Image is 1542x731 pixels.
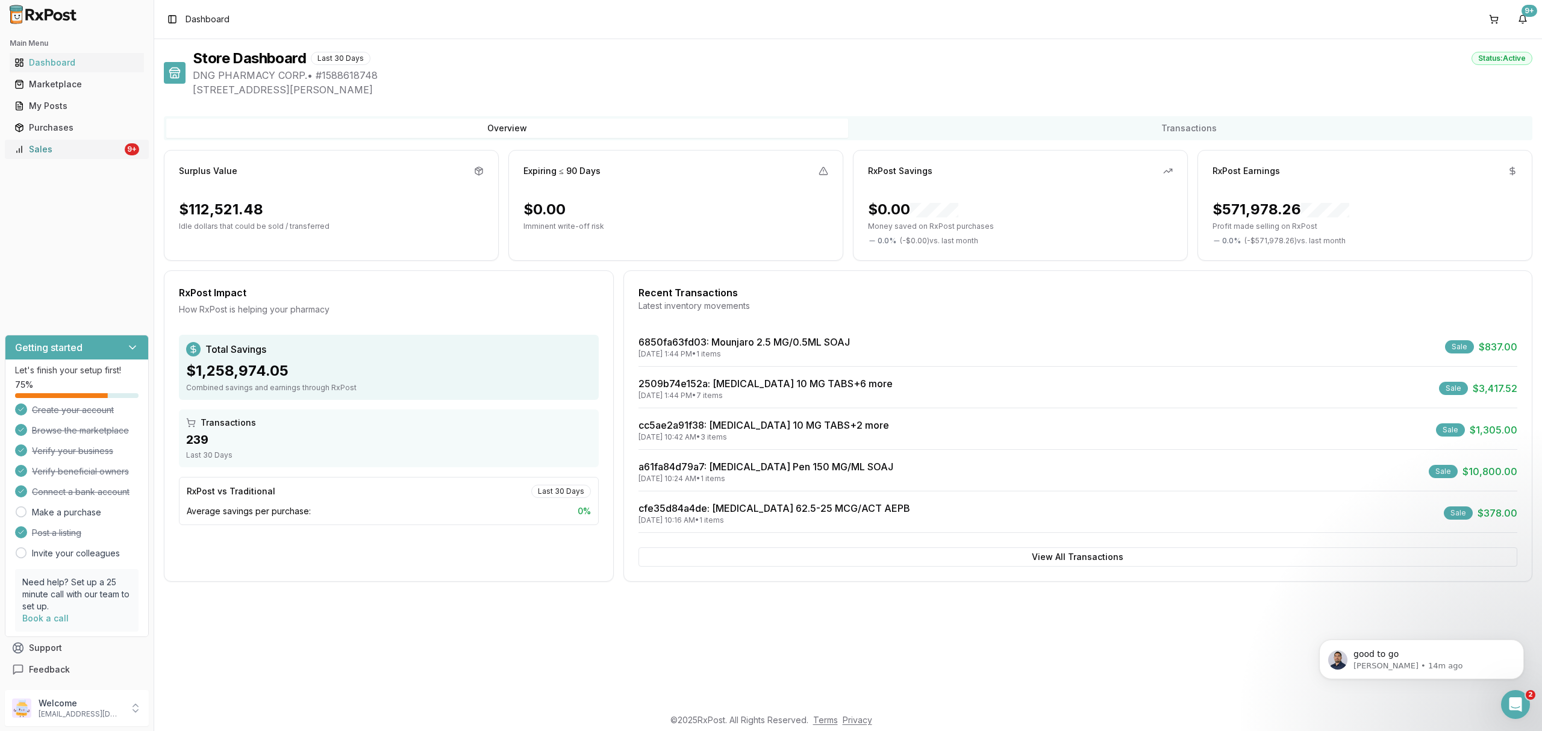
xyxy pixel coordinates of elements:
div: My Posts [14,100,139,112]
p: Imminent write-off risk [523,222,828,231]
p: Need help? Set up a 25 minute call with our team to set up. [22,576,131,612]
iframe: Intercom live chat [1501,690,1530,719]
button: Marketplace [5,75,149,94]
span: Verify your business [32,445,113,457]
button: Sales9+ [5,140,149,159]
span: Post a listing [32,527,81,539]
div: Sale [1445,340,1474,353]
div: 239 [186,431,592,448]
div: [DATE] 1:44 PM • 1 items [638,349,850,359]
span: Verify beneficial owners [32,465,129,477]
span: Create your account [32,404,114,416]
div: Sale [1439,382,1468,395]
div: Expiring ≤ 90 Days [523,165,601,177]
span: 75 % [15,379,33,391]
a: Make a purchase [32,506,101,518]
span: Dashboard [186,13,229,25]
div: Combined savings and earnings through RxPost [186,383,592,393]
a: Marketplace [10,73,144,95]
a: cc5ae2a91f38: [MEDICAL_DATA] 10 MG TABS+2 more [638,419,889,431]
div: Status: Active [1472,52,1532,65]
div: Latest inventory movements [638,300,1517,312]
span: $837.00 [1479,340,1517,354]
a: a61fa84d79a7: [MEDICAL_DATA] Pen 150 MG/ML SOAJ [638,461,893,473]
div: RxPost Savings [868,165,932,177]
h3: Getting started [15,340,83,355]
div: Sale [1436,423,1465,437]
span: [STREET_ADDRESS][PERSON_NAME] [193,82,1532,97]
div: RxPost Impact [179,285,599,300]
div: $0.00 [868,200,958,219]
a: Purchases [10,117,144,138]
a: Invite your colleagues [32,547,120,559]
span: $3,417.52 [1473,381,1517,396]
div: RxPost Earnings [1213,165,1280,177]
p: Idle dollars that could be sold / transferred [179,222,484,231]
a: Privacy [843,715,872,725]
span: ( - $0.00 ) vs. last month [900,236,978,246]
button: View All Transactions [638,547,1517,567]
button: Feedback [5,659,149,680]
button: Transactions [848,119,1530,138]
div: Last 30 Days [311,52,370,65]
a: Dashboard [10,52,144,73]
div: $0.00 [523,200,566,219]
p: Profit made selling on RxPost [1213,222,1517,231]
button: 9+ [1513,10,1532,29]
img: RxPost Logo [5,5,82,24]
span: $378.00 [1478,506,1517,520]
div: $1,258,974.05 [186,361,592,381]
div: Surplus Value [179,165,237,177]
p: Let's finish your setup first! [15,364,139,376]
span: Feedback [29,664,70,676]
div: 9+ [1522,5,1537,17]
a: Book a call [22,613,69,623]
div: Sales [14,143,122,155]
button: Support [5,637,149,659]
div: [DATE] 10:42 AM • 3 items [638,432,889,442]
p: Money saved on RxPost purchases [868,222,1173,231]
button: My Posts [5,96,149,116]
a: Sales9+ [10,138,144,160]
div: $571,978.26 [1213,200,1349,219]
button: Overview [166,119,848,138]
a: 6850fa63fd03: Mounjaro 2.5 MG/0.5ML SOAJ [638,336,850,348]
span: 0.0 % [1222,236,1241,246]
span: Browse the marketplace [32,425,129,437]
span: Connect a bank account [32,486,130,498]
div: $112,521.48 [179,200,263,219]
div: Sale [1444,506,1473,520]
p: [EMAIL_ADDRESS][DOMAIN_NAME] [39,709,122,719]
button: Dashboard [5,53,149,72]
div: [DATE] 10:24 AM • 1 items [638,474,893,484]
span: Transactions [201,417,256,429]
a: Terms [813,715,838,725]
div: Purchases [14,122,139,134]
span: 0 % [578,505,591,517]
iframe: Intercom notifications message [1301,614,1542,698]
div: Last 30 Days [531,485,591,498]
div: Dashboard [14,57,139,69]
span: Total Savings [205,342,266,356]
div: RxPost vs Traditional [187,485,275,497]
span: $10,800.00 [1462,464,1517,479]
div: Marketplace [14,78,139,90]
img: User avatar [12,698,31,718]
div: Recent Transactions [638,285,1517,300]
span: 0.0 % [878,236,896,246]
span: DNG PHARMACY CORP. • # 1588618748 [193,68,1532,82]
a: 2509b74e152a: [MEDICAL_DATA] 10 MG TABS+6 more [638,378,893,390]
div: [DATE] 1:44 PM • 7 items [638,391,893,400]
span: 2 [1526,690,1535,700]
a: My Posts [10,95,144,117]
h2: Main Menu [10,39,144,48]
div: How RxPost is helping your pharmacy [179,303,599,316]
nav: breadcrumb [186,13,229,25]
span: ( - $571,978.26 ) vs. last month [1244,236,1346,246]
p: Welcome [39,697,122,709]
div: [DATE] 10:16 AM • 1 items [638,515,910,525]
span: Average savings per purchase: [187,505,311,517]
